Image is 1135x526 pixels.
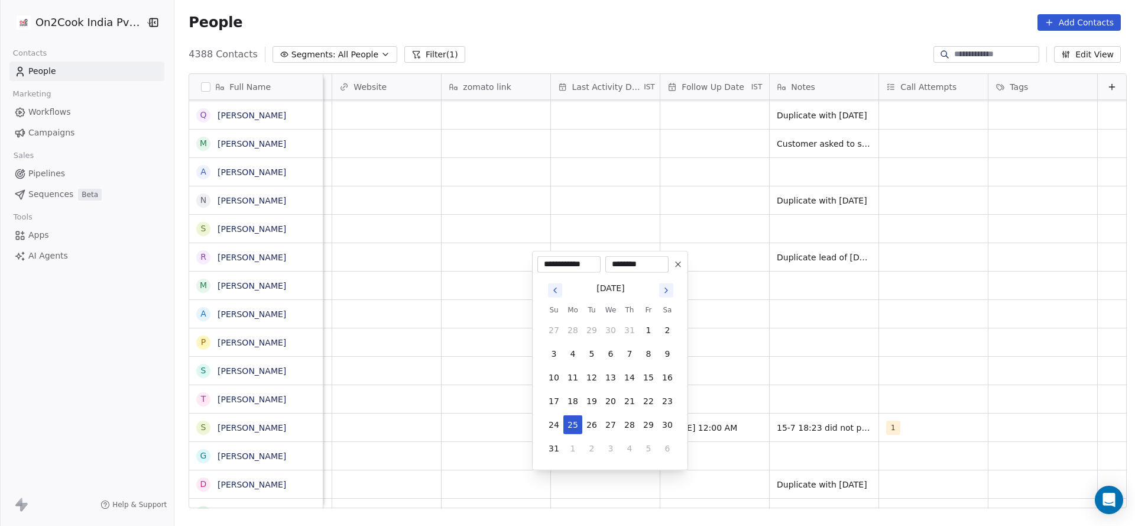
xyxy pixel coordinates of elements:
button: 16 [658,368,677,387]
button: 28 [563,321,582,340]
button: 14 [620,368,639,387]
button: 27 [601,415,620,434]
button: 8 [639,344,658,363]
button: 31 [620,321,639,340]
button: Go to next month [658,282,674,299]
button: 3 [601,439,620,458]
button: 25 [563,415,582,434]
button: 2 [658,321,677,340]
th: Monday [563,304,582,316]
button: 6 [658,439,677,458]
button: 28 [620,415,639,434]
button: 12 [582,368,601,387]
button: 4 [620,439,639,458]
button: 22 [639,392,658,411]
th: Thursday [620,304,639,316]
button: 15 [639,368,658,387]
button: 5 [639,439,658,458]
button: 18 [563,392,582,411]
div: [DATE] [596,282,624,295]
button: 30 [658,415,677,434]
th: Sunday [544,304,563,316]
th: Tuesday [582,304,601,316]
button: 4 [563,344,582,363]
button: 30 [601,321,620,340]
button: 3 [544,344,563,363]
button: 19 [582,392,601,411]
button: 29 [639,415,658,434]
button: 1 [639,321,658,340]
button: 10 [544,368,563,387]
button: 20 [601,392,620,411]
button: 24 [544,415,563,434]
button: 9 [658,344,677,363]
button: 7 [620,344,639,363]
th: Wednesday [601,304,620,316]
button: 13 [601,368,620,387]
th: Friday [639,304,658,316]
button: 27 [544,321,563,340]
button: 31 [544,439,563,458]
button: 26 [582,415,601,434]
button: Go to previous month [547,282,563,299]
button: 5 [582,344,601,363]
button: 11 [563,368,582,387]
button: 17 [544,392,563,411]
button: 2 [582,439,601,458]
button: 29 [582,321,601,340]
th: Saturday [658,304,677,316]
button: 23 [658,392,677,411]
button: 6 [601,344,620,363]
button: 1 [563,439,582,458]
button: 21 [620,392,639,411]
